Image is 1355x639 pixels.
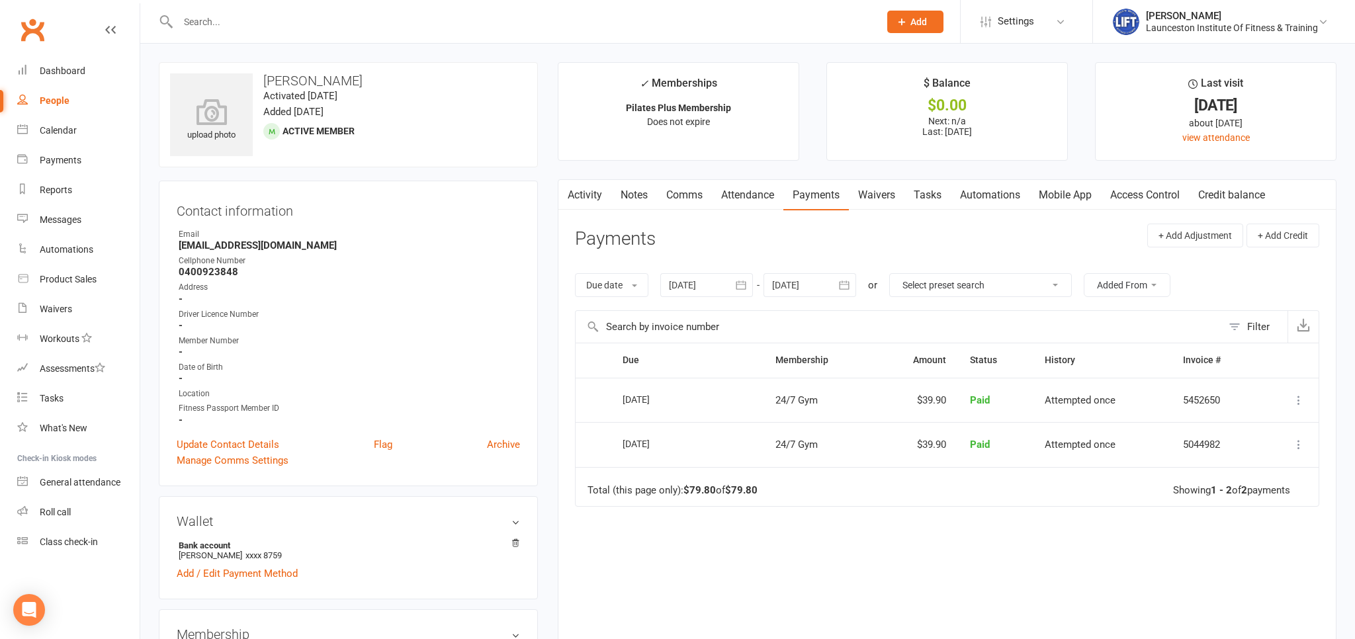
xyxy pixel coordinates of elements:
[177,437,279,452] a: Update Contact Details
[179,293,520,305] strong: -
[783,180,849,210] a: Payments
[177,538,520,562] li: [PERSON_NAME]
[179,228,520,241] div: Email
[179,335,520,347] div: Member Number
[179,266,520,278] strong: 0400923848
[1084,273,1170,297] button: Added From
[179,402,520,415] div: Fitness Passport Member ID
[640,75,717,99] div: Memberships
[998,7,1034,36] span: Settings
[40,274,97,284] div: Product Sales
[177,452,288,468] a: Manage Comms Settings
[1222,311,1288,343] button: Filter
[17,265,140,294] a: Product Sales
[647,116,710,127] span: Does not expire
[775,439,818,450] span: 24/7 Gym
[868,277,877,293] div: or
[263,90,337,102] time: Activated [DATE]
[1146,22,1318,34] div: Launceston Institute Of Fitness & Training
[924,75,971,99] div: $ Balance
[764,343,875,377] th: Membership
[179,540,513,550] strong: Bank account
[875,343,959,377] th: Amount
[17,413,140,443] a: What's New
[16,13,49,46] a: Clubworx
[17,205,140,235] a: Messages
[263,106,324,118] time: Added [DATE]
[875,378,959,423] td: $39.90
[40,363,105,374] div: Assessments
[40,185,72,195] div: Reports
[17,116,140,146] a: Calendar
[611,343,764,377] th: Due
[17,86,140,116] a: People
[40,95,69,106] div: People
[970,439,990,450] span: Paid
[17,294,140,324] a: Waivers
[40,214,81,225] div: Messages
[576,311,1222,343] input: Search by invoice number
[17,354,140,384] a: Assessments
[17,384,140,413] a: Tasks
[17,146,140,175] a: Payments
[1211,484,1232,496] strong: 1 - 2
[245,550,282,560] span: xxxx 8759
[1182,132,1250,143] a: view attendance
[179,361,520,374] div: Date of Birth
[179,372,520,384] strong: -
[683,484,716,496] strong: $79.80
[179,414,520,426] strong: -
[177,198,520,218] h3: Contact information
[1147,224,1243,247] button: + Add Adjustment
[958,343,1032,377] th: Status
[910,17,927,27] span: Add
[40,423,87,433] div: What's New
[40,393,64,404] div: Tasks
[558,180,611,210] a: Activity
[179,319,520,331] strong: -
[179,388,520,400] div: Location
[170,99,253,142] div: upload photo
[174,13,870,31] input: Search...
[1173,485,1290,496] div: Showing of payments
[1108,116,1324,130] div: about [DATE]
[40,244,93,255] div: Automations
[179,255,520,267] div: Cellphone Number
[575,229,656,249] h3: Payments
[1171,343,1261,377] th: Invoice #
[887,11,943,33] button: Add
[177,514,520,529] h3: Wallet
[775,394,818,406] span: 24/7 Gym
[179,281,520,294] div: Address
[725,484,758,496] strong: $79.80
[1247,319,1270,335] div: Filter
[179,308,520,321] div: Driver Licence Number
[283,126,355,136] span: Active member
[17,56,140,86] a: Dashboard
[640,77,648,90] i: ✓
[170,73,527,88] h3: [PERSON_NAME]
[40,507,71,517] div: Roll call
[839,116,1055,137] p: Next: n/a Last: [DATE]
[40,304,72,314] div: Waivers
[17,175,140,205] a: Reports
[17,235,140,265] a: Automations
[1188,75,1243,99] div: Last visit
[40,125,77,136] div: Calendar
[177,566,298,581] a: Add / Edit Payment Method
[40,536,98,547] div: Class check-in
[487,437,520,452] a: Archive
[626,103,731,113] strong: Pilates Plus Membership
[657,180,712,210] a: Comms
[1171,422,1261,467] td: 5044982
[1033,343,1171,377] th: History
[712,180,783,210] a: Attendance
[17,527,140,557] a: Class kiosk mode
[1241,484,1247,496] strong: 2
[1246,224,1319,247] button: + Add Credit
[40,333,79,344] div: Workouts
[588,485,758,496] div: Total (this page only): of
[1146,10,1318,22] div: [PERSON_NAME]
[40,155,81,165] div: Payments
[1108,99,1324,112] div: [DATE]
